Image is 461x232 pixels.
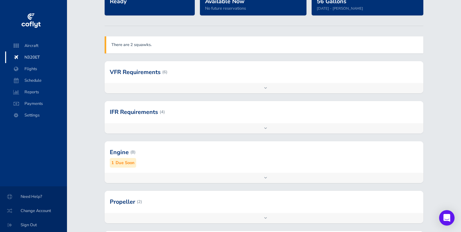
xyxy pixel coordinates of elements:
[205,5,246,11] span: No future reservations
[20,11,42,31] img: coflyt logo
[317,6,363,11] small: [DATE] - [PERSON_NAME]
[12,98,61,109] span: Payments
[116,160,135,166] small: Due Soon
[12,109,61,121] span: Settings
[439,210,455,226] div: Open Intercom Messenger
[8,191,59,202] span: Need Help?
[12,51,61,63] span: N320ET
[111,42,152,48] a: There are 2 squawks.
[12,63,61,75] span: Flights
[8,205,59,217] span: Change Account
[12,86,61,98] span: Reports
[12,40,61,51] span: Aircraft
[12,75,61,86] span: Schedule
[8,219,59,231] span: Sign Out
